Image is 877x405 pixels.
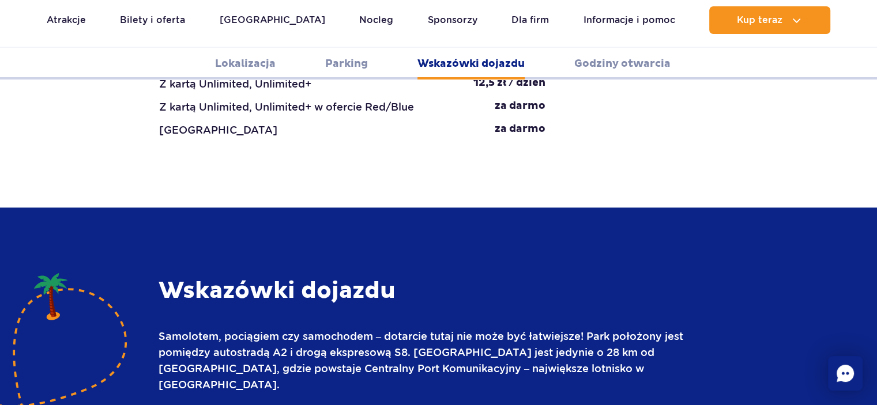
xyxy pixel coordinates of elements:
p: Samolotem, pociągiem czy samochodem – dotarcie tutaj nie może być łatwiejsze! Park położony jest ... [159,328,690,393]
div: Z kartą Unlimited, Unlimited+ w ofercie Red/Blue [159,99,414,115]
div: za darmo [495,99,545,115]
span: Kup teraz [737,15,782,25]
a: Atrakcje [47,6,86,34]
a: Godziny otwarcia [574,48,671,80]
a: Dla firm [511,6,549,34]
a: [GEOGRAPHIC_DATA] [220,6,325,34]
div: za darmo [495,122,545,138]
a: Informacje i pomoc [584,6,675,34]
div: 12,5 zł / dzień [473,76,545,92]
div: Z kartą Unlimited, Unlimited+ [159,76,311,92]
a: Sponsorzy [428,6,477,34]
a: Lokalizacja [215,48,276,80]
a: Bilety i oferta [120,6,185,34]
button: Kup teraz [709,6,830,34]
a: Parking [325,48,368,80]
h3: Wskazówki dojazdu [159,277,690,305]
div: Chat [828,356,863,391]
div: [GEOGRAPHIC_DATA] [159,122,277,138]
a: Nocleg [359,6,393,34]
a: Wskazówki dojazdu [417,48,525,80]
